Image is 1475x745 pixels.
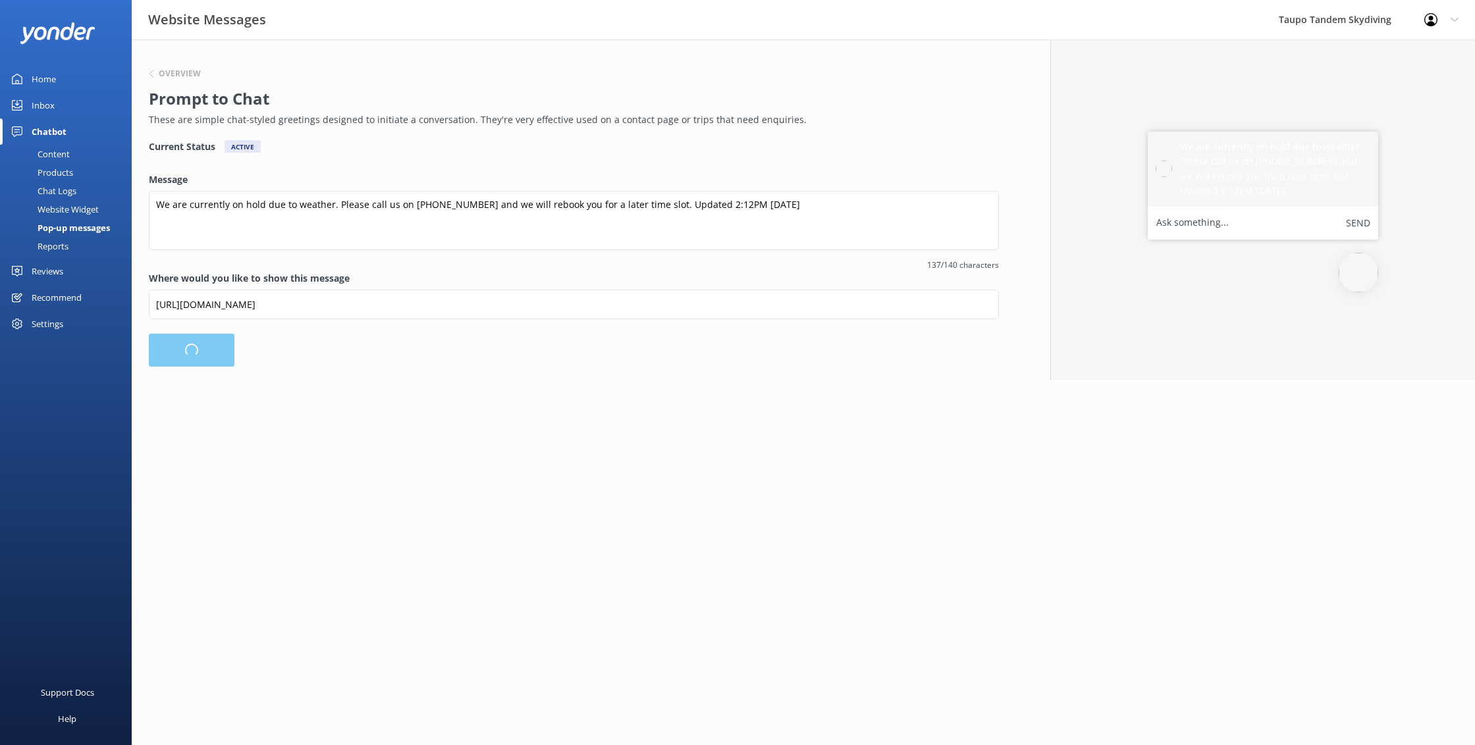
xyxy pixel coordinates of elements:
div: Settings [32,311,63,337]
div: Reviews [32,258,63,284]
div: Inbox [32,92,55,118]
div: Reports [8,237,68,255]
div: Website Widget [8,200,99,218]
input: https://www.example.com/page [149,290,999,319]
div: Help [58,706,76,732]
div: Recommend [32,284,82,311]
label: Message [149,172,999,187]
h3: Website Messages [148,9,266,30]
p: These are simple chat-styled greetings designed to initiate a conversation. They're very effectiv... [149,113,992,127]
label: Ask something... [1156,215,1229,232]
a: Content [8,145,132,163]
h4: Current Status [149,140,215,153]
a: Chat Logs [8,182,132,200]
h6: Overview [159,70,201,78]
a: Products [8,163,132,182]
div: Home [32,66,56,92]
h2: Prompt to Chat [149,86,992,111]
button: Overview [149,70,201,78]
div: Content [8,145,70,163]
button: Send [1346,215,1370,232]
a: Reports [8,237,132,255]
a: Pop-up messages [8,218,132,237]
div: Products [8,163,73,182]
a: Website Widget [8,200,132,218]
div: Active [225,140,261,153]
div: Pop-up messages [8,218,110,237]
label: Where would you like to show this message [149,271,999,286]
textarea: We are currently on hold due to weather. Please call us on [PHONE_NUMBER] and we will rebook you ... [149,191,999,250]
div: Chat Logs [8,182,76,200]
h5: We are currently on hold due to weather. Please call us on [PHONE_NUMBER] and we will rebook you ... [1180,140,1370,199]
span: 137/140 characters [149,259,999,271]
img: yonder-white-logo.png [20,22,95,44]
div: Support Docs [41,679,94,706]
div: Chatbot [32,118,67,145]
